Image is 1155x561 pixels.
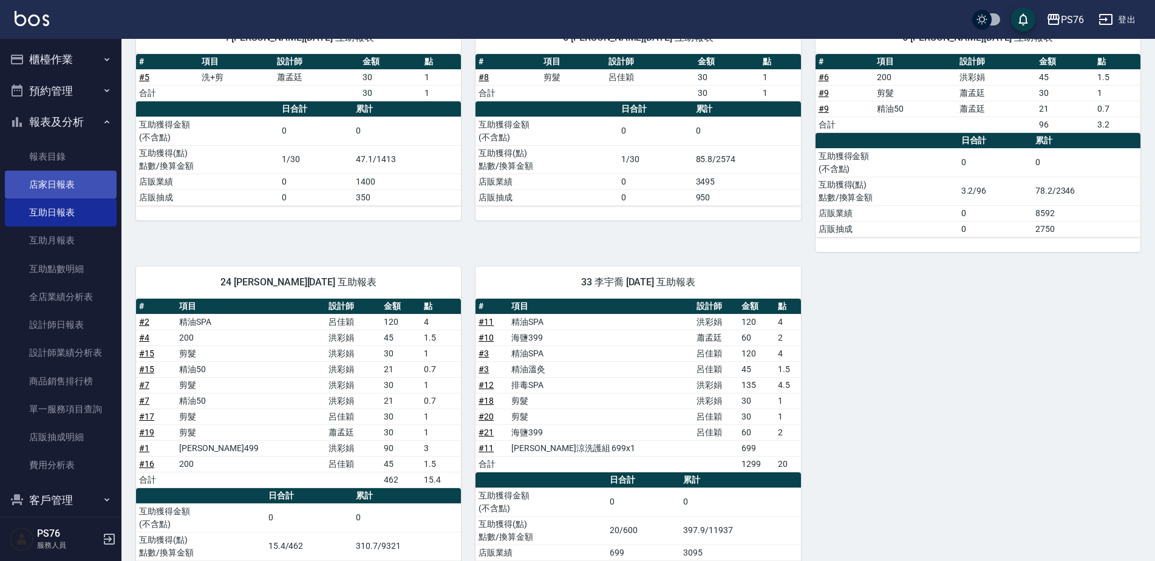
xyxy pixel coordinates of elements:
a: #18 [479,396,494,406]
a: #7 [139,380,149,390]
td: 4 [421,314,461,330]
td: 135 [738,377,775,393]
td: 0.7 [421,361,461,377]
td: 0 [680,488,800,516]
td: 店販業績 [816,205,958,221]
th: 點 [421,299,461,314]
td: 397.9/11937 [680,516,800,545]
td: 1 [421,424,461,440]
th: 項目 [176,299,325,314]
td: 0 [958,205,1032,221]
td: 15.4/462 [265,532,353,560]
td: 0 [958,148,1032,177]
td: 剪髮 [540,69,605,85]
a: #20 [479,412,494,421]
td: 呂佳穎 [325,456,381,472]
td: 350 [353,189,461,205]
td: 30 [695,85,760,101]
td: 洗+剪 [199,69,274,85]
td: 互助獲得(點) 點數/換算金額 [136,532,265,560]
td: 8592 [1032,205,1140,221]
td: 1 [421,85,461,101]
a: #21 [479,427,494,437]
th: 設計師 [325,299,381,314]
th: 點 [760,54,801,70]
td: 3495 [693,174,801,189]
a: #9 [819,104,829,114]
td: 3.2/96 [958,177,1032,205]
td: 1/30 [618,145,692,174]
td: 950 [693,189,801,205]
td: 精油50 [874,101,956,117]
a: #3 [479,364,489,374]
td: 呂佳穎 [693,424,738,440]
td: 0 [279,189,353,205]
button: 櫃檯作業 [5,44,117,75]
td: 0 [353,117,461,145]
a: #11 [479,443,494,453]
table: a dense table [136,101,461,206]
td: 精油SPA [508,314,693,330]
td: 47.1/1413 [353,145,461,174]
td: 店販業績 [475,545,607,560]
td: 3.2 [1094,117,1140,132]
td: 1299 [738,456,775,472]
td: 呂佳穎 [325,314,381,330]
a: #7 [139,396,149,406]
th: 金額 [695,54,760,70]
a: 互助點數明細 [5,255,117,283]
a: 店販抽成明細 [5,423,117,451]
td: 3 [421,440,461,456]
td: 310.7/9321 [353,532,461,560]
th: 金額 [1036,54,1094,70]
a: 商品銷售排行榜 [5,367,117,395]
td: 0 [279,117,353,145]
a: 報表目錄 [5,143,117,171]
td: 45 [738,361,775,377]
td: 呂佳穎 [693,345,738,361]
td: 剪髮 [176,409,325,424]
td: 20/600 [607,516,680,545]
td: 120 [381,314,421,330]
td: 30 [381,424,421,440]
td: 1 [775,409,801,424]
td: 0 [265,503,353,532]
td: 1 [775,393,801,409]
td: 店販抽成 [475,189,618,205]
a: #2 [139,317,149,327]
a: #16 [139,459,154,469]
button: 商品管理 [5,515,117,547]
td: 1/30 [279,145,353,174]
td: 洪彩娟 [693,393,738,409]
td: 200 [176,330,325,345]
th: 日合計 [607,472,680,488]
td: 0 [958,221,1032,237]
th: 金額 [738,299,775,314]
table: a dense table [475,299,800,472]
td: 462 [381,472,421,488]
th: 點 [421,54,461,70]
button: PS76 [1041,7,1089,32]
a: #8 [479,72,489,82]
th: 點 [775,299,801,314]
td: 0 [693,117,801,145]
td: 1.5 [421,330,461,345]
td: 2 [775,424,801,440]
button: 報表及分析 [5,106,117,138]
th: 項目 [508,299,693,314]
a: #1 [139,443,149,453]
td: 200 [874,69,956,85]
td: 排毒SPA [508,377,693,393]
td: 0 [618,117,692,145]
td: 120 [738,314,775,330]
th: 累計 [680,472,800,488]
td: 30 [381,377,421,393]
td: 呂佳穎 [693,409,738,424]
td: 0.7 [1094,101,1140,117]
td: 剪髮 [176,377,325,393]
td: 1 [760,69,801,85]
td: 合計 [816,117,874,132]
td: 互助獲得金額 (不含點) [136,503,265,532]
td: 蕭孟廷 [325,424,381,440]
td: 1.5 [1094,69,1140,85]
